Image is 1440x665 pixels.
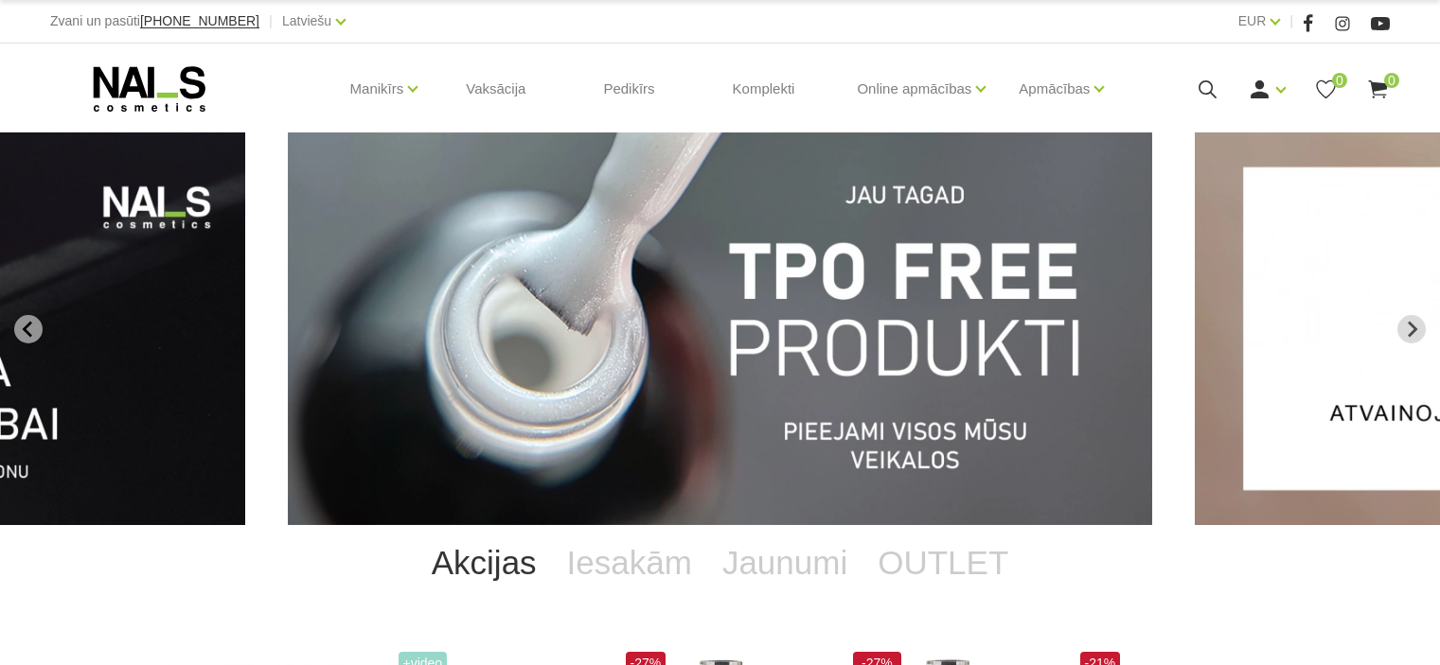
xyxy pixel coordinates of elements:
button: Next slide [1397,315,1426,343]
span: | [1289,9,1293,33]
span: 0 [1332,73,1347,88]
li: 1 of 12 [288,132,1152,525]
div: Zvani un pasūti [50,9,259,33]
a: Apmācības [1019,51,1090,127]
a: 0 [1314,78,1338,101]
a: 0 [1366,78,1390,101]
a: Pedikīrs [588,44,669,134]
a: Online apmācības [857,51,971,127]
a: Latviešu [282,9,331,32]
a: Komplekti [718,44,810,134]
span: [PHONE_NUMBER] [140,13,259,28]
a: Iesakām [552,525,707,601]
a: OUTLET [862,525,1023,601]
span: 0 [1384,73,1399,88]
button: Go to last slide [14,315,43,343]
a: Vaksācija [451,44,541,134]
a: EUR [1238,9,1267,32]
a: Jaunumi [707,525,862,601]
a: Akcijas [417,525,552,601]
span: | [269,9,273,33]
a: [PHONE_NUMBER] [140,14,259,28]
a: Manikīrs [350,51,404,127]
